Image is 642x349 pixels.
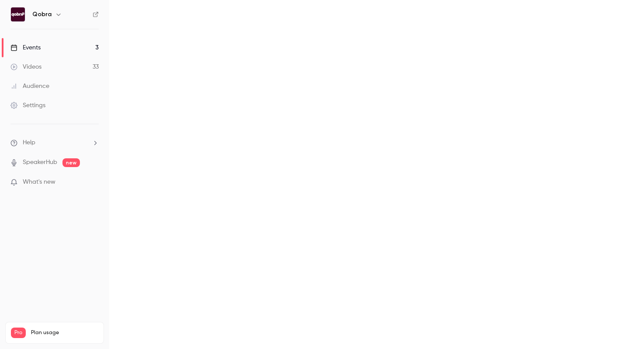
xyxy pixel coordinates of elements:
[10,82,49,91] div: Audience
[32,10,52,19] h6: Qobra
[10,63,41,71] div: Videos
[62,158,80,167] span: new
[10,138,99,147] li: help-dropdown-opener
[10,101,45,110] div: Settings
[23,178,55,187] span: What's new
[11,7,25,21] img: Qobra
[23,138,35,147] span: Help
[11,328,26,338] span: Pro
[10,43,41,52] div: Events
[23,158,57,167] a: SpeakerHub
[31,329,98,336] span: Plan usage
